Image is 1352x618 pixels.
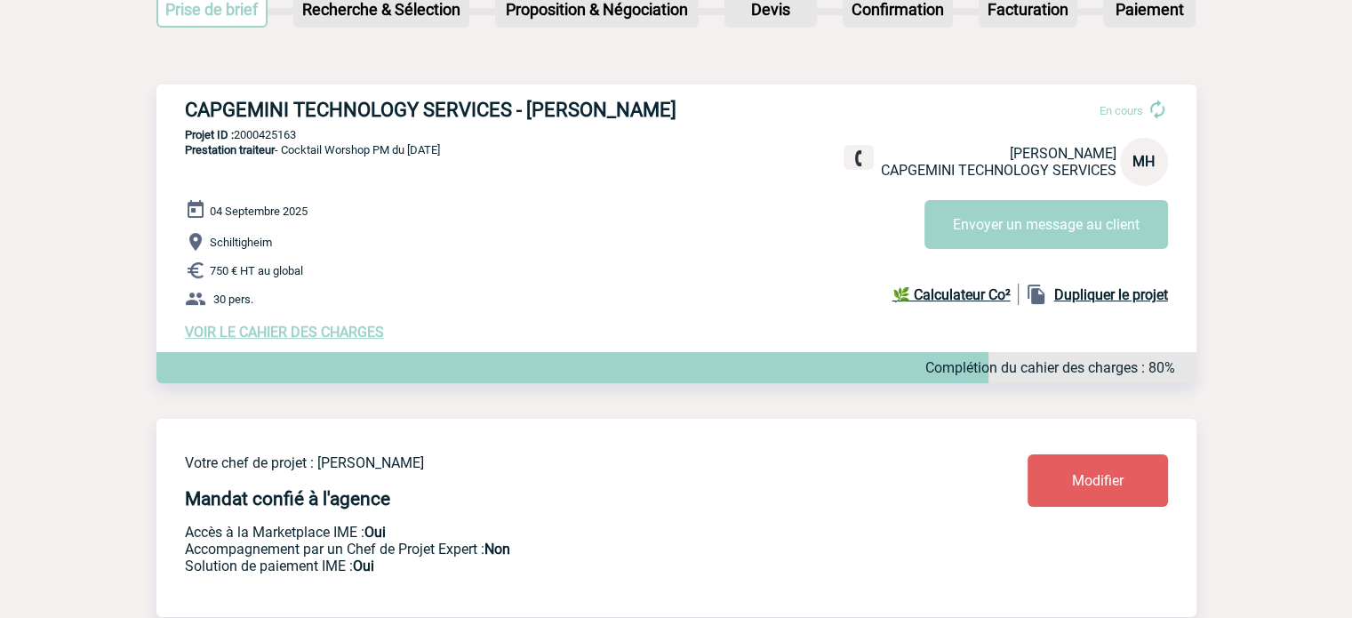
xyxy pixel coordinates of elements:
p: Conformité aux process achat client, Prise en charge de la facturation, Mutualisation de plusieur... [185,558,923,574]
span: 04 Septembre 2025 [210,205,308,218]
span: - Cocktail Worshop PM du [DATE] [185,143,440,157]
a: VOIR LE CAHIER DES CHARGES [185,324,384,341]
h4: Mandat confié à l'agence [185,488,390,510]
span: 750 € HT au global [210,264,303,277]
span: CAPGEMINI TECHNOLOGY SERVICES [881,162,1116,179]
span: MH [1132,153,1155,170]
span: 30 pers. [213,293,253,306]
span: [PERSON_NAME] [1010,145,1116,162]
b: Oui [364,524,386,541]
p: Votre chef de projet : [PERSON_NAME] [185,454,923,471]
b: 🌿 Calculateur Co² [892,286,1011,303]
b: Dupliquer le projet [1054,286,1168,303]
a: 🌿 Calculateur Co² [892,284,1019,305]
span: Prestation traiteur [185,143,275,157]
b: Projet ID : [185,128,234,141]
img: fixe.png [851,150,867,166]
h3: CAPGEMINI TECHNOLOGY SERVICES - [PERSON_NAME] [185,99,718,121]
p: 2000425163 [156,128,1196,141]
span: Schiltigheim [210,236,272,249]
img: file_copy-black-24dp.png [1026,284,1047,305]
b: Oui [353,558,374,574]
p: Prestation payante [185,541,923,558]
span: En cours [1100,104,1143,117]
button: Envoyer un message au client [924,200,1168,249]
span: Modifier [1072,472,1124,489]
p: Accès à la Marketplace IME : [185,524,923,541]
b: Non [484,541,510,558]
